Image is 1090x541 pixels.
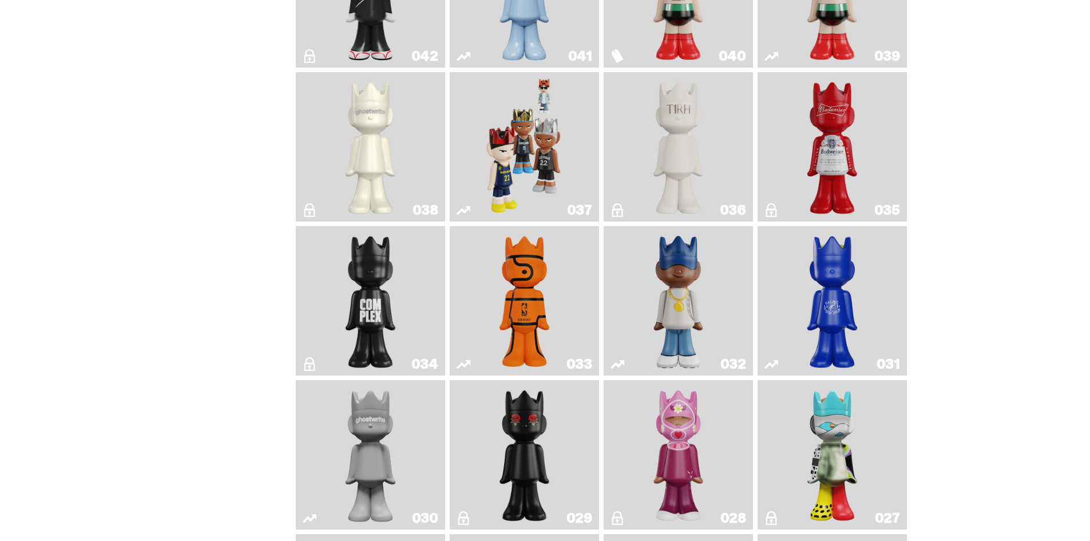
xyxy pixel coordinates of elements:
div: 041 [568,49,592,63]
img: The King of ghosts [802,77,863,217]
img: Game Ball [494,231,555,371]
a: Game Ball [457,231,592,371]
img: The1RoomButler [648,77,709,217]
img: Game Face (2024) [485,77,564,217]
div: 034 [411,357,438,371]
a: 1A [303,77,438,217]
img: 1A [340,77,401,217]
div: 036 [720,203,746,217]
div: 029 [566,511,592,525]
img: Grand Prix [648,385,709,525]
div: 042 [411,49,438,63]
a: What The MSCHF [764,385,900,525]
div: 040 [719,49,746,63]
div: 030 [412,511,438,525]
a: The King of ghosts [764,77,900,217]
a: Latte [764,231,900,371]
div: 037 [567,203,592,217]
div: 027 [875,511,900,525]
img: One [331,385,410,525]
a: One [303,385,438,525]
img: Latte [793,231,872,371]
img: Landon [494,385,555,525]
div: 032 [720,357,746,371]
a: Game Face (2024) [457,77,592,217]
a: Landon [457,385,592,525]
div: 031 [877,357,900,371]
img: Swingman [639,231,718,371]
a: Swingman [611,231,746,371]
div: 033 [566,357,592,371]
a: Grand Prix [611,385,746,525]
div: 038 [413,203,438,217]
img: Complex [340,231,401,371]
img: What The MSCHF [802,385,863,525]
a: Complex [303,231,438,371]
div: 028 [720,511,746,525]
div: 039 [874,49,900,63]
div: 035 [874,203,900,217]
a: The1RoomButler [611,77,746,217]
